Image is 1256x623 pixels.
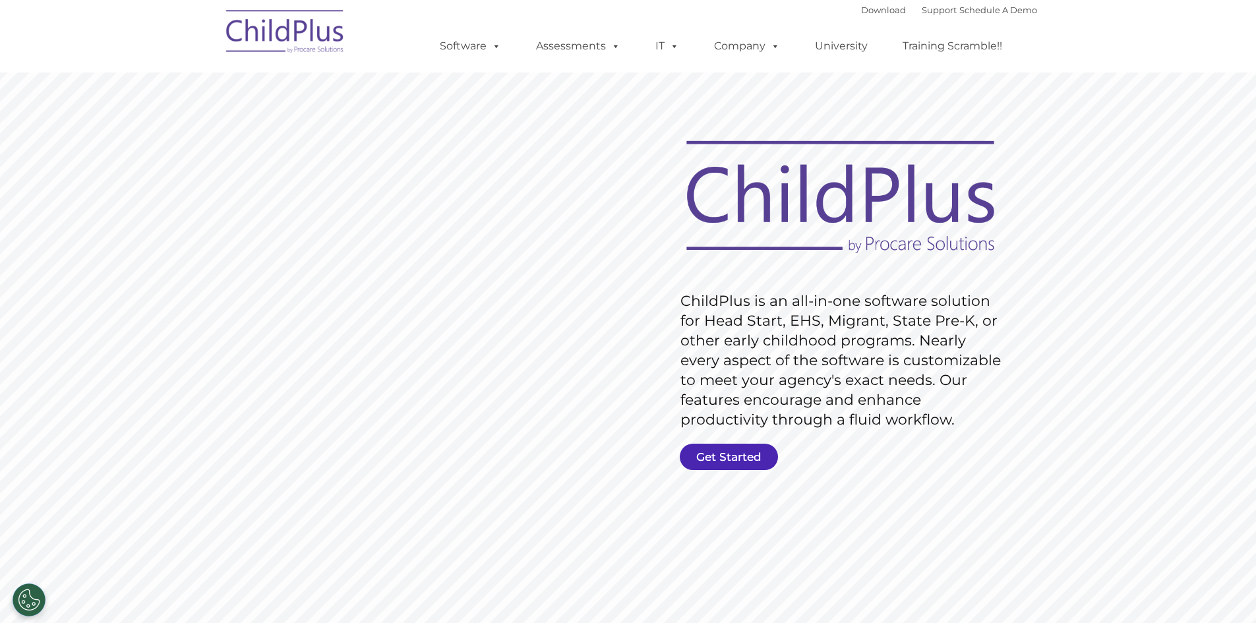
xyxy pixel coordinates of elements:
[523,33,634,59] a: Assessments
[861,5,1037,15] font: |
[13,583,45,616] button: Cookies Settings
[861,5,906,15] a: Download
[701,33,793,59] a: Company
[642,33,692,59] a: IT
[889,33,1015,59] a: Training Scramble!!
[922,5,957,15] a: Support
[680,444,778,470] a: Get Started
[959,5,1037,15] a: Schedule A Demo
[680,291,1007,430] rs-layer: ChildPlus is an all-in-one software solution for Head Start, EHS, Migrant, State Pre-K, or other ...
[802,33,881,59] a: University
[220,1,351,67] img: ChildPlus by Procare Solutions
[427,33,514,59] a: Software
